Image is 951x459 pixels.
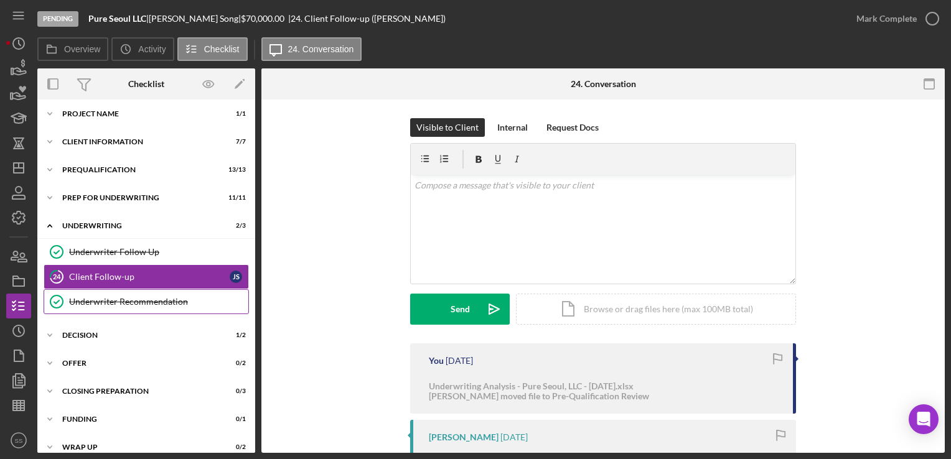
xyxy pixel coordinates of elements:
div: Underwriting [62,222,215,229]
div: [PERSON_NAME] Song | [149,14,241,24]
label: Overview [64,44,100,54]
div: Mark Complete [856,6,917,31]
label: Activity [138,44,166,54]
div: 11 / 11 [223,194,246,202]
div: [PERSON_NAME] [429,432,499,442]
div: 24. Conversation [571,79,636,89]
div: Visible to Client [416,118,479,137]
div: 7 / 7 [223,138,246,146]
button: Overview [37,37,108,61]
div: Pending [37,11,78,27]
div: Offer [62,359,215,367]
text: SS [15,437,23,444]
div: 2 / 3 [223,222,246,229]
div: Request Docs [546,118,599,137]
div: 0 / 2 [223,359,246,367]
div: Closing Preparation [62,387,215,395]
div: You [429,356,444,366]
div: Underwriter Follow Up [69,247,248,257]
b: Pure Seoul LLC [88,13,146,24]
div: 0 / 2 [223,443,246,451]
div: 1 / 2 [223,331,246,339]
button: SS [6,428,31,453]
div: $70,000.00 [241,14,288,24]
div: Client Information [62,138,215,146]
button: Mark Complete [844,6,945,31]
div: Client Follow-up [69,272,230,282]
div: Checklist [128,79,164,89]
div: Wrap Up [62,443,215,451]
button: Activity [111,37,174,61]
a: Underwriter Follow Up [44,239,249,264]
div: Send [451,294,470,325]
div: Prequalification [62,166,215,174]
div: Project Name [62,110,215,118]
div: Underwriting Analysis - Pure Seoul, LLC - [DATE].xlsx [429,381,649,391]
button: Internal [491,118,534,137]
label: Checklist [204,44,240,54]
div: | 24. Client Follow-up ([PERSON_NAME]) [288,14,446,24]
time: 2025-07-08 14:53 [446,356,473,366]
div: Underwriter Recommendation [69,297,248,307]
button: Request Docs [540,118,605,137]
div: Prep for Underwriting [62,194,215,202]
div: Funding [62,415,215,423]
a: Underwriter Recommendation [44,289,249,314]
a: 24Client Follow-upJS [44,264,249,289]
time: 2025-07-02 19:58 [500,432,528,442]
button: Send [410,294,510,325]
div: Decision [62,331,215,339]
tspan: 24 [53,272,61,280]
div: 13 / 13 [223,166,246,174]
label: 24. Conversation [288,44,354,54]
div: Internal [497,118,528,137]
div: [PERSON_NAME] moved file to Pre-Qualification Review [429,391,649,401]
button: 24. Conversation [261,37,362,61]
div: | [88,14,149,24]
div: Open Intercom Messenger [909,404,939,434]
div: 0 / 3 [223,387,246,395]
div: 0 / 1 [223,415,246,423]
div: J S [230,271,242,283]
button: Visible to Client [410,118,485,137]
div: 1 / 1 [223,110,246,118]
button: Checklist [177,37,248,61]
